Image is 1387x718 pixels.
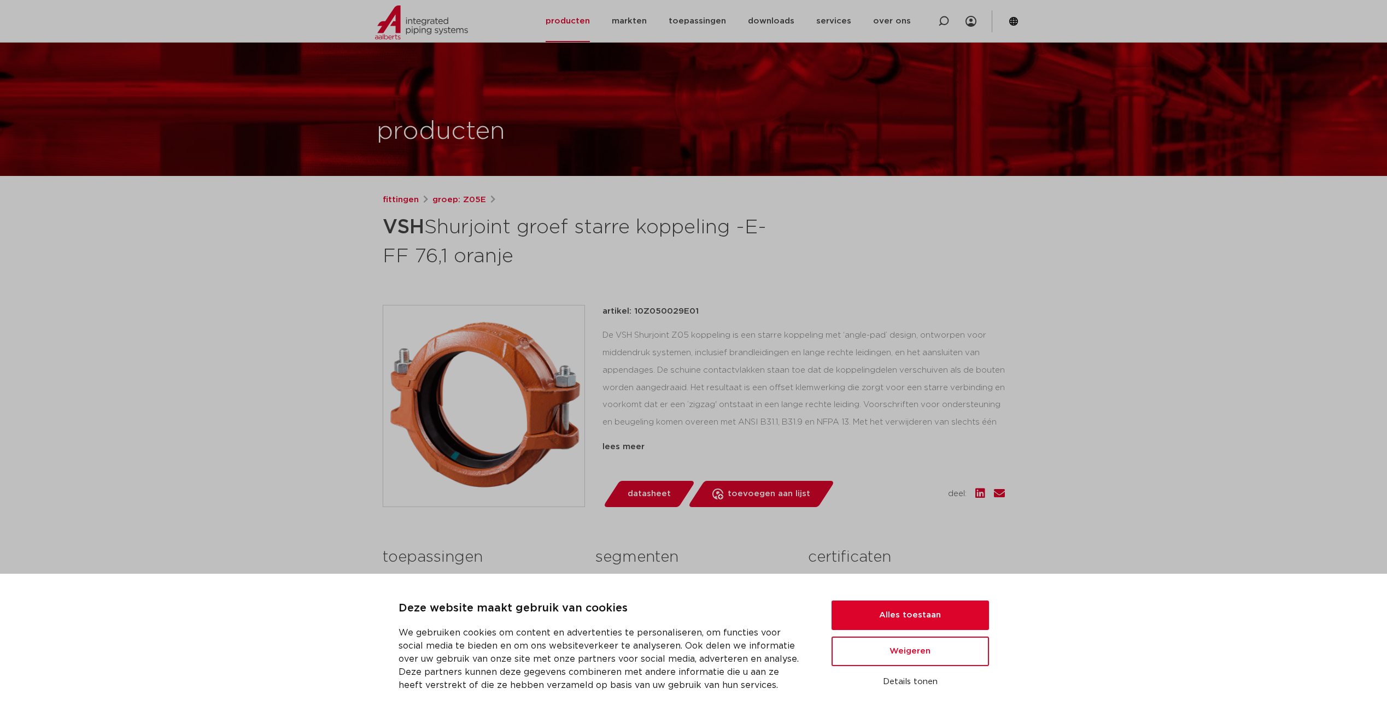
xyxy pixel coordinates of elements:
strong: VSH [383,217,424,237]
h1: producten [377,114,505,149]
span: toevoegen aan lijst [728,485,810,503]
h3: segmenten [595,546,792,568]
a: datasheet [602,481,695,507]
p: artikel: 10Z050029E01 [602,305,699,318]
a: fittingen [383,193,419,207]
div: De VSH Shurjoint Z05 koppeling is een starre koppeling met ‘angle-pad’ design, ontworpen voor mid... [602,327,1005,436]
div: lees meer [602,440,1005,454]
span: deel: [948,487,967,501]
h1: Shurjoint groef starre koppeling -E- FF 76,1 oranje [383,211,793,270]
p: Deze website maakt gebruik van cookies [399,600,805,617]
p: We gebruiken cookies om content en advertenties te personaliseren, om functies voor social media ... [399,626,805,692]
h3: toepassingen [383,546,579,568]
div: my IPS [965,9,976,33]
a: groep: Z05E [432,193,486,207]
button: Details tonen [832,673,989,691]
h3: certificaten [808,546,1004,568]
button: Weigeren [832,637,989,666]
button: Alles toestaan [832,601,989,630]
span: datasheet [628,485,671,503]
img: Product Image for VSH Shurjoint groef starre koppeling -E- FF 76,1 oranje [383,305,584,507]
